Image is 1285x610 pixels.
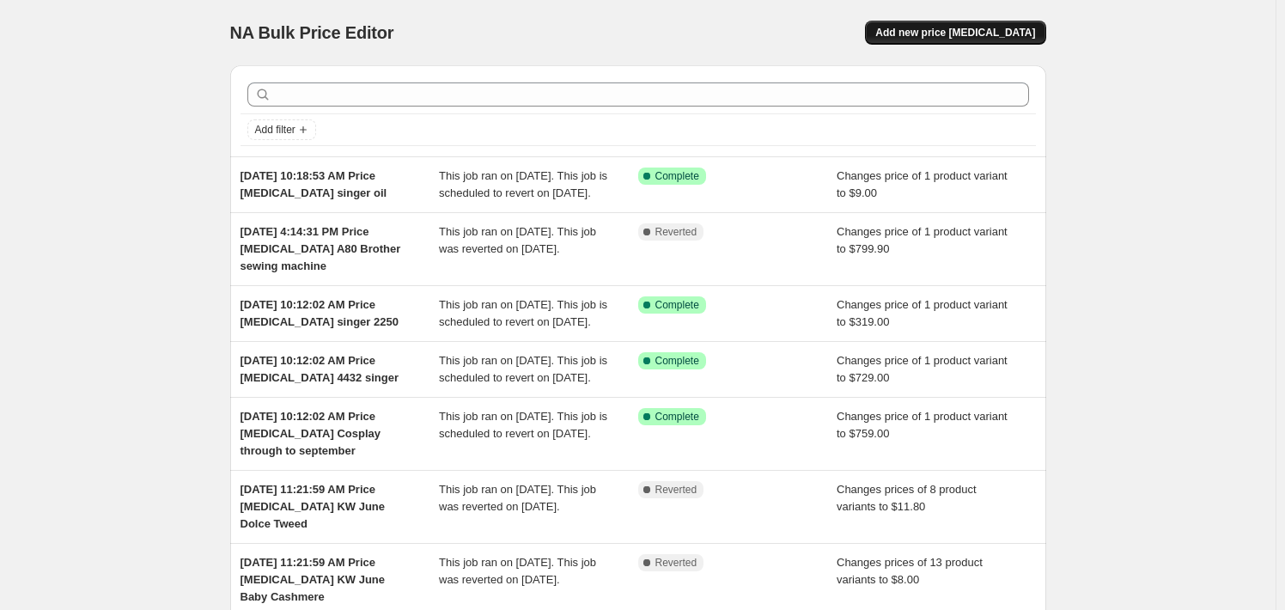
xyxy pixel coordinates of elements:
span: NA Bulk Price Editor [230,23,394,42]
span: This job ran on [DATE]. This job was reverted on [DATE]. [439,556,596,586]
span: This job ran on [DATE]. This job was reverted on [DATE]. [439,483,596,513]
span: This job ran on [DATE]. This job is scheduled to revert on [DATE]. [439,169,607,199]
span: Reverted [655,556,697,570]
button: Add filter [247,119,316,140]
span: Add filter [255,123,295,137]
span: [DATE] 10:12:02 AM Price [MEDICAL_DATA] 4432 singer [241,354,399,384]
span: Changes price of 1 product variant to $729.00 [837,354,1008,384]
span: Changes prices of 13 product variants to $8.00 [837,556,983,586]
span: [DATE] 10:12:02 AM Price [MEDICAL_DATA] singer 2250 [241,298,399,328]
span: This job ran on [DATE]. This job is scheduled to revert on [DATE]. [439,354,607,384]
span: [DATE] 11:21:59 AM Price [MEDICAL_DATA] KW June Dolce Tweed [241,483,386,530]
span: [DATE] 4:14:31 PM Price [MEDICAL_DATA] A80 Brother sewing machine [241,225,401,272]
button: Add new price [MEDICAL_DATA] [865,21,1045,45]
span: This job ran on [DATE]. This job is scheduled to revert on [DATE]. [439,298,607,328]
span: Complete [655,410,699,424]
span: Add new price [MEDICAL_DATA] [875,26,1035,40]
span: [DATE] 10:12:02 AM Price [MEDICAL_DATA] Cosplay through to september [241,410,381,457]
span: This job ran on [DATE]. This job is scheduled to revert on [DATE]. [439,410,607,440]
span: Changes price of 1 product variant to $319.00 [837,298,1008,328]
span: Changes price of 1 product variant to $9.00 [837,169,1008,199]
span: Changes price of 1 product variant to $799.90 [837,225,1008,255]
span: Changes price of 1 product variant to $759.00 [837,410,1008,440]
span: [DATE] 11:21:59 AM Price [MEDICAL_DATA] KW June Baby Cashmere [241,556,386,603]
span: [DATE] 10:18:53 AM Price [MEDICAL_DATA] singer oil [241,169,387,199]
span: This job ran on [DATE]. This job was reverted on [DATE]. [439,225,596,255]
span: Complete [655,298,699,312]
span: Complete [655,354,699,368]
span: Changes prices of 8 product variants to $11.80 [837,483,977,513]
span: Reverted [655,225,697,239]
span: Reverted [655,483,697,497]
span: Complete [655,169,699,183]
